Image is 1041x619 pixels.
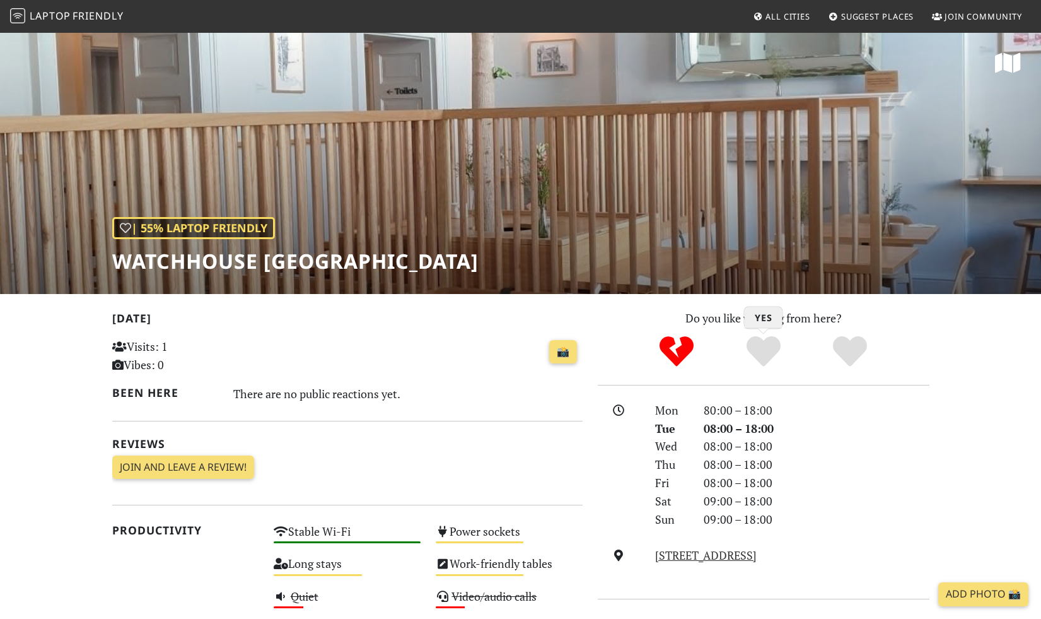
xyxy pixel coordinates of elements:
[648,437,695,456] div: Wed
[823,5,919,28] a: Suggest Places
[745,307,782,328] h3: Yes
[233,384,583,404] div: There are no public reactions yet.
[598,309,929,327] p: Do you like working from here?
[428,553,590,586] div: Work-friendly tables
[648,401,695,420] div: Mon
[696,420,937,438] div: 08:00 – 18:00
[748,5,815,28] a: All Cities
[927,5,1027,28] a: Join Community
[696,456,937,474] div: 08:00 – 18:00
[696,474,937,492] div: 08:00 – 18:00
[266,521,428,553] div: Stable Wi-Fi
[696,401,937,420] div: 80:00 – 18:00
[696,510,937,529] div: 09:00 – 18:00
[73,9,123,23] span: Friendly
[112,386,219,399] h2: Been here
[549,340,577,364] a: 📸
[112,217,275,239] div: | 55% Laptop Friendly
[696,437,937,456] div: 08:00 – 18:00
[30,9,71,23] span: Laptop
[291,589,318,604] s: Quiet
[720,334,807,369] div: Yes
[841,11,914,22] span: Suggest Places
[648,492,695,510] div: Sat
[648,510,695,529] div: Sun
[112,437,583,451] h2: Reviews
[10,6,124,28] a: LaptopFriendly LaptopFriendly
[806,334,893,369] div: Definitely!
[112,249,479,273] h1: WatchHouse [GEOGRAPHIC_DATA]
[112,312,583,330] h2: [DATE]
[112,524,259,537] h2: Productivity
[428,521,590,553] div: Power sockets
[648,456,695,474] div: Thu
[655,548,757,563] a: [STREET_ADDRESS]
[112,338,259,374] p: Visits: 1 Vibes: 0
[266,553,428,586] div: Long stays
[633,334,720,369] div: No
[648,420,695,438] div: Tue
[112,456,254,480] a: Join and leave a review!
[938,582,1028,606] a: Add Photo 📸
[451,589,537,604] s: Video/audio calls
[765,11,810,22] span: All Cities
[648,474,695,492] div: Fri
[696,492,937,510] div: 09:00 – 18:00
[10,8,25,23] img: LaptopFriendly
[945,11,1022,22] span: Join Community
